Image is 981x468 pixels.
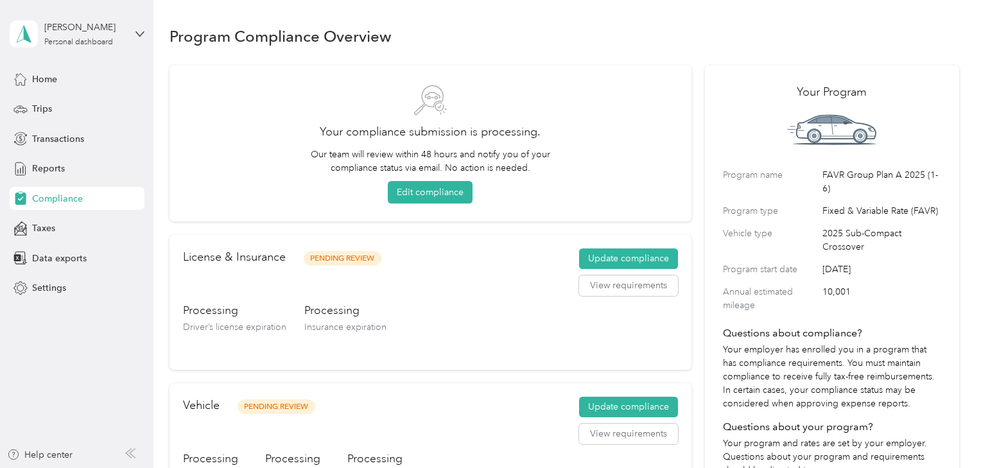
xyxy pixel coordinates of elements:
[183,322,286,333] span: Driver’s license expiration
[579,424,678,444] button: View requirements
[183,302,286,318] h3: Processing
[183,397,220,414] h2: Vehicle
[32,281,66,295] span: Settings
[238,399,315,414] span: Pending Review
[265,451,320,467] h3: Processing
[169,30,392,43] h1: Program Compliance Overview
[304,322,386,333] span: Insurance expiration
[7,448,73,462] button: Help center
[822,285,941,312] span: 10,001
[32,252,87,265] span: Data exports
[723,83,941,101] h2: Your Program
[723,325,941,341] h4: Questions about compliance?
[32,192,83,205] span: Compliance
[304,302,386,318] h3: Processing
[32,102,52,116] span: Trips
[347,451,405,467] h3: Processing
[183,248,286,266] h2: License & Insurance
[723,419,941,435] h4: Questions about your program?
[579,275,678,296] button: View requirements
[723,168,818,195] label: Program name
[723,227,818,254] label: Vehicle type
[183,451,238,467] h3: Processing
[822,204,941,218] span: Fixed & Variable Rate (FAVR)
[723,263,818,276] label: Program start date
[579,397,678,417] button: Update compliance
[32,221,55,235] span: Taxes
[822,263,941,276] span: [DATE]
[723,204,818,218] label: Program type
[723,343,941,410] p: Your employer has enrolled you in a program that has compliance requirements. You must maintain c...
[304,251,381,266] span: Pending Review
[32,132,84,146] span: Transactions
[187,123,673,141] h2: Your compliance submission is processing.
[388,181,473,204] button: Edit compliance
[32,73,57,86] span: Home
[44,39,113,46] div: Personal dashboard
[822,227,941,254] span: 2025 Sub-Compact Crossover
[304,148,556,175] p: Our team will review within 48 hours and notify you of your compliance status via email. No actio...
[822,168,941,195] span: FAVR Group Plan A 2025 (1-6)
[32,162,65,175] span: Reports
[44,21,125,34] div: [PERSON_NAME]
[579,248,678,269] button: Update compliance
[723,285,818,312] label: Annual estimated mileage
[909,396,981,468] iframe: Everlance-gr Chat Button Frame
